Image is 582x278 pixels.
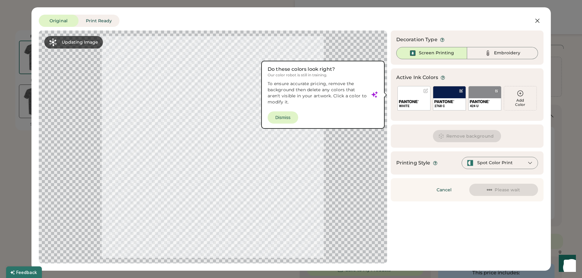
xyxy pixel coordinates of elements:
[470,100,490,103] img: 1024px-Pantone_logo.svg.png
[484,49,492,57] img: Thread%20-%20Unselected.svg
[434,104,464,108] div: 2768 C
[79,15,119,27] button: Print Ready
[470,104,500,108] div: 424 U
[396,159,430,167] div: Printing Style
[504,98,536,107] div: Add Color
[409,49,416,57] img: Ink%20-%20Selected.svg
[396,74,438,81] div: Active Ink Colors
[423,184,466,196] button: Cancel
[469,184,538,196] button: Please wait
[553,251,579,277] iframe: Front Chat
[399,104,429,108] div: WHITE
[419,50,454,56] div: Screen Printing
[396,36,437,43] div: Decoration Type
[433,130,501,142] button: Remove background
[477,160,513,166] div: Spot Color Print
[494,50,520,56] div: Embroidery
[467,160,474,166] img: spot-color-green.svg
[39,15,79,27] button: Original
[434,100,454,103] img: 1024px-Pantone_logo.svg.png
[399,100,419,103] img: 1024px-Pantone_logo.svg.png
